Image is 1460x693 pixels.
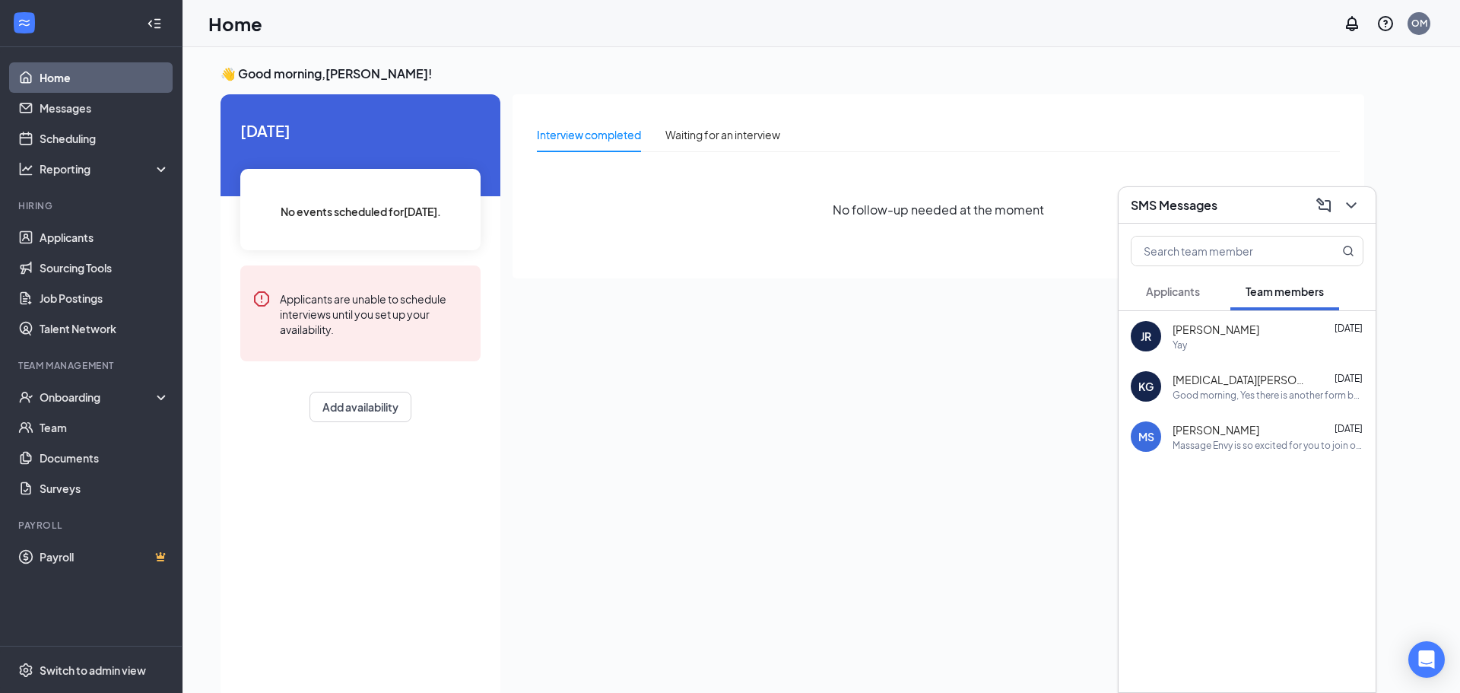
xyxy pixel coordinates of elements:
[18,389,33,405] svg: UserCheck
[1315,196,1333,215] svg: ComposeMessage
[1173,372,1309,387] span: [MEDICAL_DATA][PERSON_NAME]
[1138,379,1154,394] div: KG
[1335,423,1363,434] span: [DATE]
[1335,373,1363,384] span: [DATE]
[665,126,780,143] div: Waiting for an interview
[1173,422,1259,437] span: [PERSON_NAME]
[40,542,170,572] a: PayrollCrown
[1411,17,1427,30] div: OM
[1246,285,1324,298] span: Team members
[18,199,167,212] div: Hiring
[1335,323,1363,334] span: [DATE]
[1343,14,1361,33] svg: Notifications
[1173,322,1259,337] span: [PERSON_NAME]
[1146,285,1200,298] span: Applicants
[1408,641,1445,678] div: Open Intercom Messenger
[309,392,411,422] button: Add availability
[1342,196,1360,215] svg: ChevronDown
[1173,439,1363,452] div: Massage Envy is so excited for you to join our team! Do you know anyone else who might be interes...
[40,253,170,283] a: Sourcing Tools
[208,11,262,37] h1: Home
[40,443,170,473] a: Documents
[147,16,162,31] svg: Collapse
[18,663,33,678] svg: Settings
[280,290,468,337] div: Applicants are unable to schedule interviews until you set up your availability.
[40,62,170,93] a: Home
[1131,237,1312,265] input: Search team member
[40,283,170,313] a: Job Postings
[18,359,167,372] div: Team Management
[40,313,170,344] a: Talent Network
[281,203,441,220] span: No events scheduled for [DATE] .
[40,93,170,123] a: Messages
[40,412,170,443] a: Team
[1173,339,1187,351] div: Yay
[1376,14,1395,33] svg: QuestionInfo
[252,290,271,308] svg: Error
[1141,329,1151,344] div: JR
[1131,197,1217,214] h3: SMS Messages
[18,161,33,176] svg: Analysis
[40,389,157,405] div: Onboarding
[1138,429,1154,444] div: MS
[40,161,170,176] div: Reporting
[240,119,481,142] span: [DATE]
[18,519,167,532] div: Payroll
[40,222,170,253] a: Applicants
[17,15,32,30] svg: WorkstreamLogo
[40,473,170,504] a: Surveys
[1342,245,1354,257] svg: MagnifyingGlass
[1312,193,1336,218] button: ComposeMessage
[221,65,1364,82] h3: 👋 Good morning, [PERSON_NAME] !
[1339,193,1363,218] button: ChevronDown
[40,123,170,154] a: Scheduling
[1173,389,1363,402] div: Good morning, Yes there is another form but that is to be completed when you come into location. ...
[537,126,641,143] div: Interview completed
[40,663,146,678] div: Switch to admin view
[833,200,1044,219] span: No follow-up needed at the moment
